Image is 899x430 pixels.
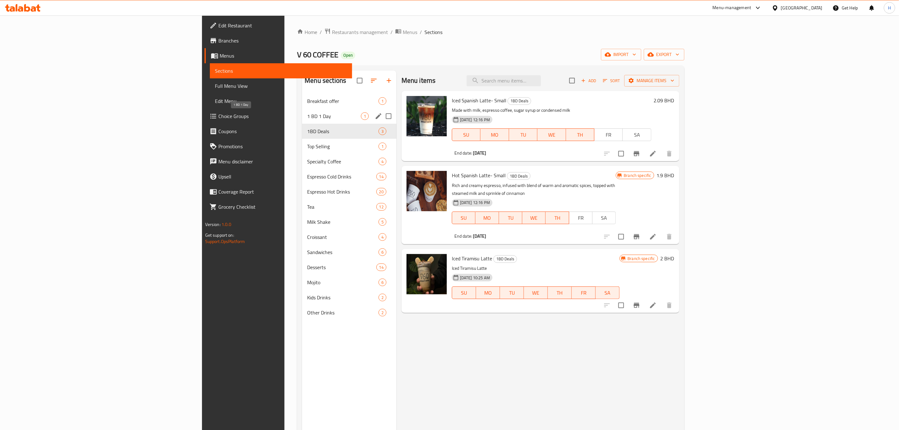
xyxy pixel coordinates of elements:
[407,96,447,136] img: Iced Spanish Latte- Small
[307,188,376,195] span: Espresso Hot Drinks
[454,149,472,157] span: End date:
[218,37,347,44] span: Branches
[579,76,599,86] button: Add
[526,288,545,297] span: WE
[524,286,548,299] button: WE
[548,286,572,299] button: TH
[332,28,388,36] span: Restaurants management
[302,124,396,139] div: 1BD Deals3
[205,18,352,33] a: Edit Restaurant
[379,233,386,241] div: items
[644,49,684,60] button: export
[572,286,596,299] button: FR
[483,130,506,139] span: MO
[379,309,386,316] div: items
[379,144,386,150] span: 1
[452,106,651,114] p: Made with milk, espresso coffee, sugar syrup or condensed milk
[307,127,378,135] span: 1BD Deals
[374,111,383,121] button: edit
[402,76,436,85] h2: Menu items
[601,49,641,60] button: import
[548,213,566,223] span: TH
[220,52,347,59] span: Menus
[455,288,474,297] span: SU
[302,199,396,214] div: Tea12
[473,232,486,240] b: [DATE]
[499,212,522,224] button: TU
[452,254,492,263] span: Iced Tiramisu Latte
[572,213,590,223] span: FR
[218,22,347,29] span: Edit Restaurant
[629,298,644,313] button: Branch-specific-item
[379,158,386,165] div: items
[379,127,386,135] div: items
[307,263,376,271] span: Desserts
[781,4,823,11] div: [GEOGRAPHIC_DATA]
[391,28,393,36] li: /
[537,128,566,141] button: WE
[458,200,492,206] span: [DATE] 12:16 PM
[215,67,347,75] span: Sections
[302,93,396,109] div: Breakfast offer1
[569,212,593,224] button: FR
[297,28,684,36] nav: breadcrumb
[205,169,352,184] a: Upsell
[218,112,347,120] span: Choice Groups
[205,48,352,63] a: Menus
[379,294,386,301] div: items
[550,288,569,297] span: TH
[649,150,657,157] a: Edit menu item
[205,231,234,239] span: Get support on:
[324,28,388,36] a: Restaurants management
[379,279,386,286] div: items
[569,130,592,139] span: TH
[395,28,417,36] a: Menus
[629,229,644,244] button: Branch-specific-item
[580,77,597,84] span: Add
[218,173,347,180] span: Upsell
[508,97,531,105] div: 1BD Deals
[302,245,396,260] div: Sandwiches6
[540,130,563,139] span: WE
[574,288,593,297] span: FR
[649,51,679,59] span: export
[615,230,628,243] span: Select to update
[579,76,599,86] span: Add item
[376,173,386,180] div: items
[307,158,378,165] span: Specialty Coffee
[210,78,352,93] a: Full Menu View
[546,212,569,224] button: TH
[662,298,677,313] button: delete
[475,212,499,224] button: MO
[649,233,657,240] a: Edit menu item
[493,255,517,263] div: 1BD Deals
[307,248,378,256] span: Sandwiches
[205,109,352,124] a: Choice Groups
[302,229,396,245] div: Croissant4
[452,286,476,299] button: SU
[379,295,386,301] span: 2
[302,305,396,320] div: Other Drinks2
[654,96,674,105] h6: 2.09 BHD
[649,302,657,309] a: Edit menu item
[361,113,368,119] span: 1
[480,128,509,141] button: MO
[455,213,473,223] span: SU
[467,75,541,86] input: search
[218,143,347,150] span: Promotions
[452,264,620,272] p: Iced Tiramisu Latte
[452,182,616,197] p: Rich and creamy espresso, infused with blend of warm and aromatic spices, topped with steamed mil...
[888,4,891,11] span: H
[210,63,352,78] a: Sections
[594,128,623,141] button: FR
[379,97,386,105] div: items
[660,254,674,263] h6: 2 BHD
[713,4,751,12] div: Menu-management
[307,97,378,105] span: Breakfast offer
[566,128,594,141] button: TH
[302,290,396,305] div: Kids Drinks2
[476,286,500,299] button: MO
[376,188,386,195] div: items
[218,158,347,165] span: Menu disclaimer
